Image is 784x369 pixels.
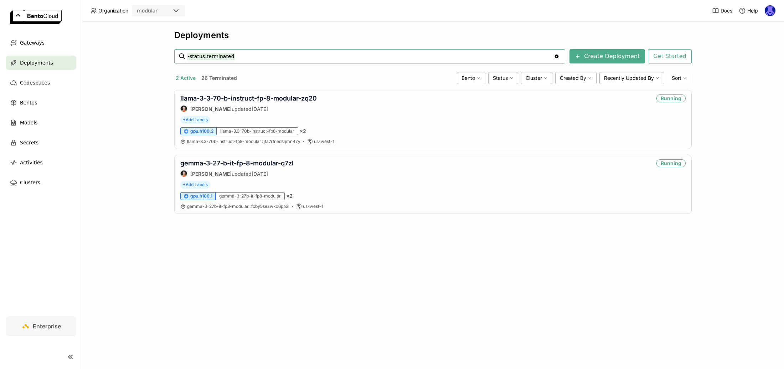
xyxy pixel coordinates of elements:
span: : [249,204,251,209]
span: Activities [20,158,43,167]
span: Bento [461,75,475,81]
span: Sort [672,75,681,81]
span: Recently Updated By [604,75,654,81]
div: updated [180,105,317,112]
div: Recently Updated By [599,72,664,84]
span: Gateways [20,39,45,47]
span: +Add Labels [180,116,210,124]
a: Enterprise [6,316,76,336]
div: updated [180,170,294,177]
span: × 2 [300,128,306,134]
span: llama-3.3-70b-instruct-fp8-modular jta7rfnedsqmn47y [187,139,300,144]
span: Secrets [20,138,38,147]
a: llama-3.3-70b-instruct-fp8-modular:jta7rfnedsqmn47y [187,139,300,144]
div: Created By [555,72,597,84]
div: gemma-3-27b-it-fp8-modular [216,192,285,200]
span: : [262,139,263,144]
div: modular [137,7,158,14]
span: Clusters [20,178,40,187]
a: gemma-3-27b-it-fp8-modular:fcby5sezwkx6pp3l [187,204,289,209]
input: Selected modular. [158,7,159,15]
button: 2 Active [174,73,197,83]
button: Create Deployment [569,49,645,63]
div: llama-3.3-70b-instruct-fp8-modular [217,127,298,135]
span: Deployments [20,58,53,67]
span: Models [20,118,37,127]
span: gpu.h100.2 [190,128,213,134]
strong: [PERSON_NAME] [190,171,232,177]
img: logo [10,10,62,24]
a: Deployments [6,56,76,70]
input: Search [187,51,554,62]
span: [DATE] [252,171,268,177]
div: Deployments [174,30,692,41]
span: Enterprise [33,323,61,330]
div: Cluster [521,72,552,84]
span: Codespaces [20,78,50,87]
a: Models [6,116,76,130]
span: Created By [560,75,586,81]
a: Bentos [6,96,76,110]
span: +Add Labels [180,181,210,189]
a: Gateways [6,36,76,50]
svg: Clear value [554,53,559,59]
span: Help [747,7,758,14]
span: Bentos [20,98,37,107]
img: Newton Jain [765,5,775,16]
img: Sean Sheng [181,106,187,112]
div: Status [488,72,518,84]
a: Secrets [6,135,76,150]
span: Organization [98,7,128,14]
button: 26 Terminated [200,73,238,83]
a: Activities [6,155,76,170]
div: Sort [667,72,692,84]
button: Get Started [648,49,692,63]
span: us-west-1 [314,139,334,144]
a: llama-3-3-70-b-instruct-fp-8-modular-zq20 [180,94,317,102]
a: Codespaces [6,76,76,90]
a: gemma-3-27-b-it-fp-8-modular-q7zl [180,159,294,167]
a: Clusters [6,175,76,190]
span: us-west-1 [303,204,323,209]
span: Cluster [526,75,542,81]
div: Help [739,7,758,14]
div: Running [656,159,686,167]
div: Running [656,94,686,102]
span: Docs [721,7,732,14]
span: gpu.h100.1 [190,193,212,199]
a: Docs [712,7,732,14]
strong: [PERSON_NAME] [190,106,232,112]
span: [DATE] [252,106,268,112]
span: gemma-3-27b-it-fp8-modular fcby5sezwkx6pp3l [187,204,289,209]
img: Sean Sheng [181,170,187,177]
span: × 2 [286,193,293,199]
span: Status [493,75,508,81]
div: Bento [457,72,485,84]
